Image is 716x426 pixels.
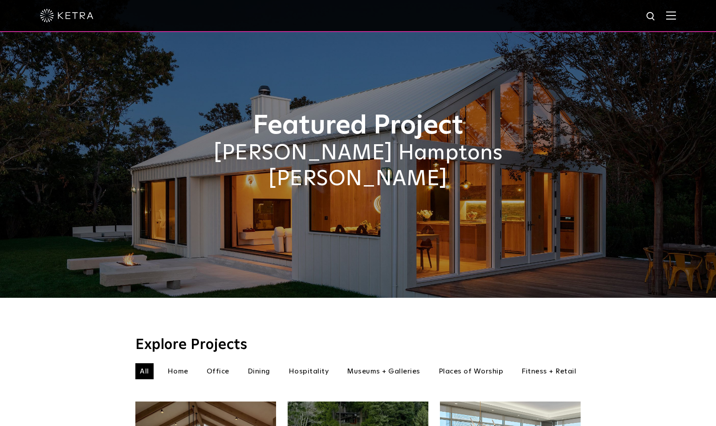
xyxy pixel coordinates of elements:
img: Hamburger%20Nav.svg [666,11,676,20]
h3: Explore Projects [135,338,581,352]
img: search icon [646,11,657,22]
h2: [PERSON_NAME] Hamptons [PERSON_NAME] [135,141,581,192]
li: Hospitality [284,363,334,379]
img: ketra-logo-2019-white [40,9,94,22]
li: Places of Worship [434,363,508,379]
li: Home [163,363,193,379]
li: All [135,363,154,379]
li: Dining [243,363,275,379]
li: Office [202,363,234,379]
li: Museums + Galleries [342,363,425,379]
h1: Featured Project [135,111,581,141]
li: Fitness + Retail [517,363,581,379]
